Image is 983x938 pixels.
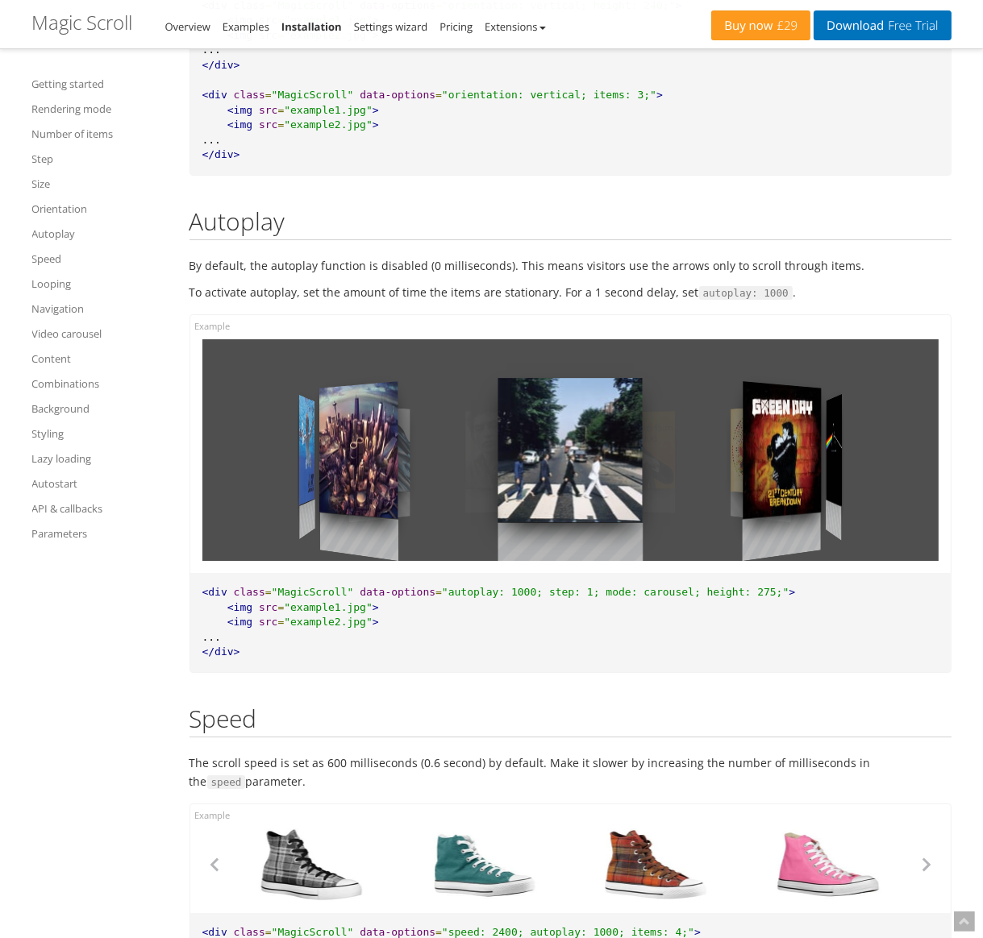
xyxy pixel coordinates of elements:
[234,89,265,101] span: class
[259,118,277,131] span: src
[265,926,272,938] span: =
[234,586,265,598] span: class
[773,19,798,32] span: £29
[32,499,169,518] a: API & callbacks
[442,586,789,598] span: "autoplay: 1000; step: 1; mode: carousel; height: 275;"
[190,753,952,791] p: The scroll speed is set as 600 milliseconds (0.6 second) by default. Make it slower by increasing...
[439,19,473,34] a: Pricing
[32,374,169,393] a: Combinations
[277,601,284,613] span: =
[281,19,342,34] a: Installation
[190,208,952,240] h2: Autoplay
[699,286,793,301] code: autoplay: 1000
[202,148,240,160] span: </div>
[360,926,435,938] span: data-options
[32,274,169,293] a: Looping
[32,424,169,443] a: Styling
[259,601,277,613] span: src
[32,524,169,543] a: Parameters
[360,586,435,598] span: data-options
[32,249,169,268] a: Speed
[227,104,252,116] span: <img
[485,19,545,34] a: Extensions
[32,224,169,243] a: Autoplay
[165,19,210,34] a: Overview
[207,775,246,790] code: speed
[202,645,240,658] span: </div>
[227,118,252,131] span: <img
[442,89,656,101] span: "orientation: vertical; items: 3;"
[360,89,435,101] span: data-options
[277,118,284,131] span: =
[202,59,240,71] span: </div>
[884,19,938,32] span: Free Trial
[202,926,227,938] span: <div
[32,124,169,143] a: Number of items
[373,601,379,613] span: >
[223,19,269,34] a: Examples
[32,474,169,493] a: Autostart
[227,616,252,628] span: <img
[190,256,952,275] p: By default, the autoplay function is disabled (0 milliseconds). This means visitors use the arrow...
[32,299,169,318] a: Navigation
[202,586,227,598] span: <div
[32,399,169,418] a: Background
[265,586,272,598] span: =
[32,12,133,33] h1: Magic Scroll
[284,118,373,131] span: "example2.jpg"
[277,616,284,628] span: =
[435,89,442,101] span: =
[32,149,169,168] a: Step
[272,926,354,938] span: "MagicScroll"
[265,89,272,101] span: =
[190,283,952,302] p: To activate autoplay, set the amount of time the items are stationary. For a 1 second delay, set .
[373,118,379,131] span: >
[442,926,694,938] span: "speed: 2400; autoplay: 1000; items: 4;"
[694,926,701,938] span: >
[373,104,379,116] span: >
[789,586,795,598] span: >
[354,19,428,34] a: Settings wizard
[814,10,951,40] a: DownloadFree Trial
[32,174,169,193] a: Size
[711,10,810,40] a: Buy now£29
[234,926,265,938] span: class
[435,586,442,598] span: =
[284,616,373,628] span: "example2.jpg"
[259,104,277,116] span: src
[202,89,227,101] span: <div
[259,616,277,628] span: src
[227,601,252,613] span: <img
[202,134,221,146] span: ...
[272,586,354,598] span: "MagicScroll"
[190,705,952,737] h2: Speed
[373,616,379,628] span: >
[284,601,373,613] span: "example1.jpg"
[272,89,354,101] span: "MagicScroll"
[656,89,663,101] span: >
[435,926,442,938] span: =
[32,99,169,118] a: Rendering mode
[277,104,284,116] span: =
[202,631,221,643] span: ...
[32,199,169,218] a: Orientation
[32,74,169,93] a: Getting started
[32,449,169,468] a: Lazy loading
[32,324,169,343] a: Video carousel
[284,104,373,116] span: "example1.jpg"
[32,349,169,368] a: Content
[202,44,221,56] span: ...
